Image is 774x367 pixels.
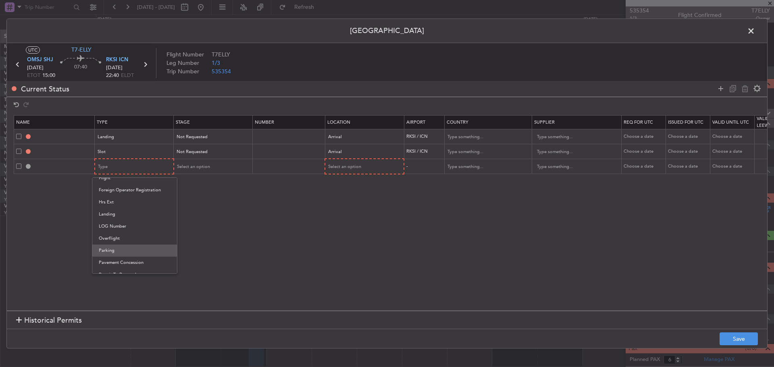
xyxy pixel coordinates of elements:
span: Foreign Operator Registration [99,184,171,196]
span: Hrs Ext [99,196,171,208]
span: Pavement Concession [99,257,171,269]
span: LOG Number [99,220,171,232]
span: Flight [99,172,171,184]
span: Parking [99,245,171,257]
span: Permit To Proceed [99,269,171,281]
span: Landing [99,208,171,220]
span: Overflight [99,232,171,245]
